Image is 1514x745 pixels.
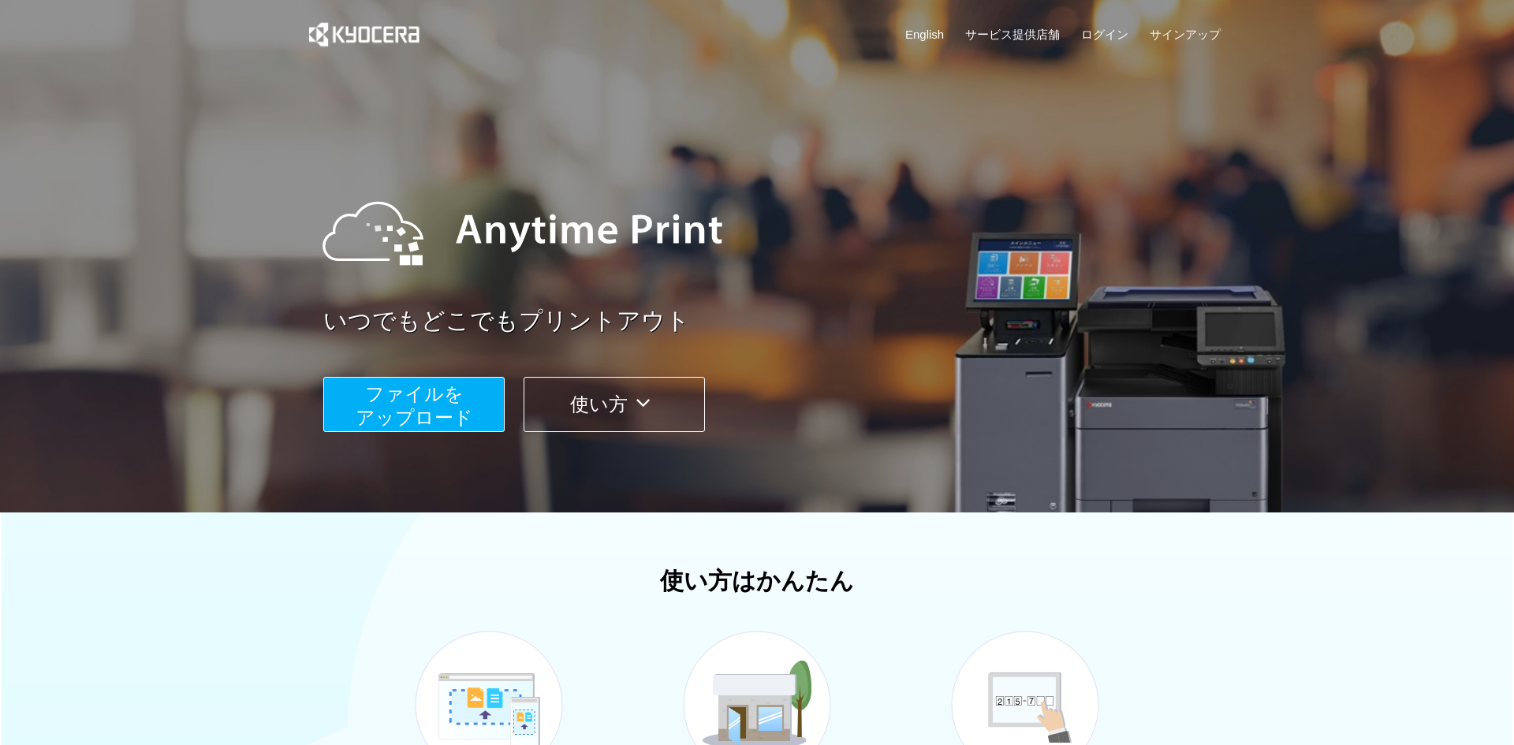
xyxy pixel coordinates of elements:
[965,26,1060,43] a: サービス提供店舗
[323,377,505,432] button: ファイルを​​アップロード
[905,26,944,43] a: English
[356,383,473,428] span: ファイルを ​​アップロード
[323,304,1230,338] a: いつでもどこでもプリントアウト
[1081,26,1128,43] a: ログイン
[524,377,705,432] button: 使い方
[1150,26,1221,43] a: サインアップ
